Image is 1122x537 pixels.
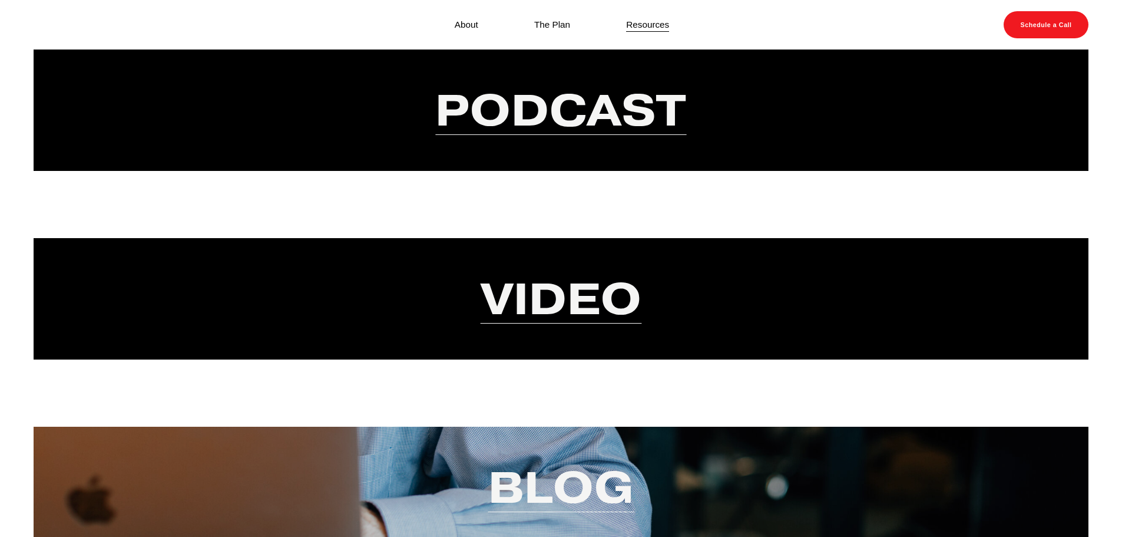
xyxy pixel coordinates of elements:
[534,17,570,32] a: The Plan
[1004,11,1088,38] a: Schedule a Call
[488,459,634,516] a: Blog
[435,81,686,139] a: Podcast
[626,17,669,32] a: Resources
[34,11,109,38] img: Discover Blind Spots
[455,17,478,32] a: About
[481,270,642,327] a: Video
